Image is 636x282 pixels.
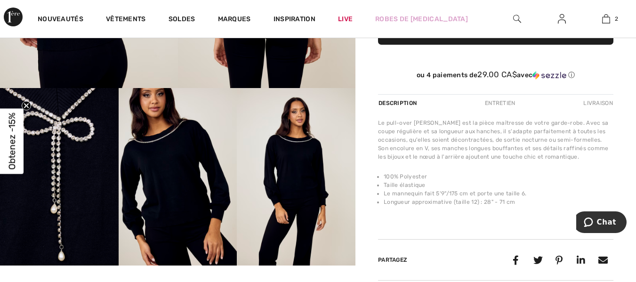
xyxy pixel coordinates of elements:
img: Pull Orn&eacute; de Bijoux mod&egrave;le 243457. 4 [119,88,237,266]
li: 100% Polyester [384,172,613,181]
iframe: Ouvre un widget dans lequel vous pouvez chatter avec l’un de nos agents [576,211,627,235]
img: Sezzle [532,71,566,80]
img: Mes infos [558,13,566,24]
div: Livraison [581,95,613,112]
span: Obtenez -15% [7,113,17,169]
div: Entretien [477,95,523,112]
span: Inspiration [274,15,315,25]
div: Description [378,95,419,112]
div: ou 4 paiements de29.00 CA$avecSezzle Cliquez pour en savoir plus sur Sezzle [378,70,613,83]
li: Taille élastique [384,181,613,189]
img: recherche [513,13,521,24]
a: Robes de [MEDICAL_DATA] [375,14,468,24]
a: 2 [584,13,628,24]
img: Mon panier [602,13,610,24]
img: Pull Orn&eacute; de Bijoux mod&egrave;le 243457. 5 [237,88,355,266]
div: ou 4 paiements de avec [378,70,613,80]
a: Live [338,14,353,24]
span: Partagez [378,257,407,263]
a: Soldes [169,15,195,25]
a: Vêtements [106,15,146,25]
img: 1ère Avenue [4,8,23,26]
span: 29.00 CA$ [477,70,517,79]
a: Se connecter [550,13,573,25]
div: Le pull-over [PERSON_NAME] est la pièce maîtresse de votre garde-robe. Avec sa coupe régulière et... [378,119,613,161]
a: Nouveautés [38,15,83,25]
a: Marques [218,15,251,25]
li: Le mannequin fait 5'9"/175 cm et porte une taille 6. [384,189,613,198]
li: Longueur approximative (taille 12) : 28" - 71 cm [384,198,613,206]
span: 2 [615,15,618,23]
button: Close teaser [22,101,31,110]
